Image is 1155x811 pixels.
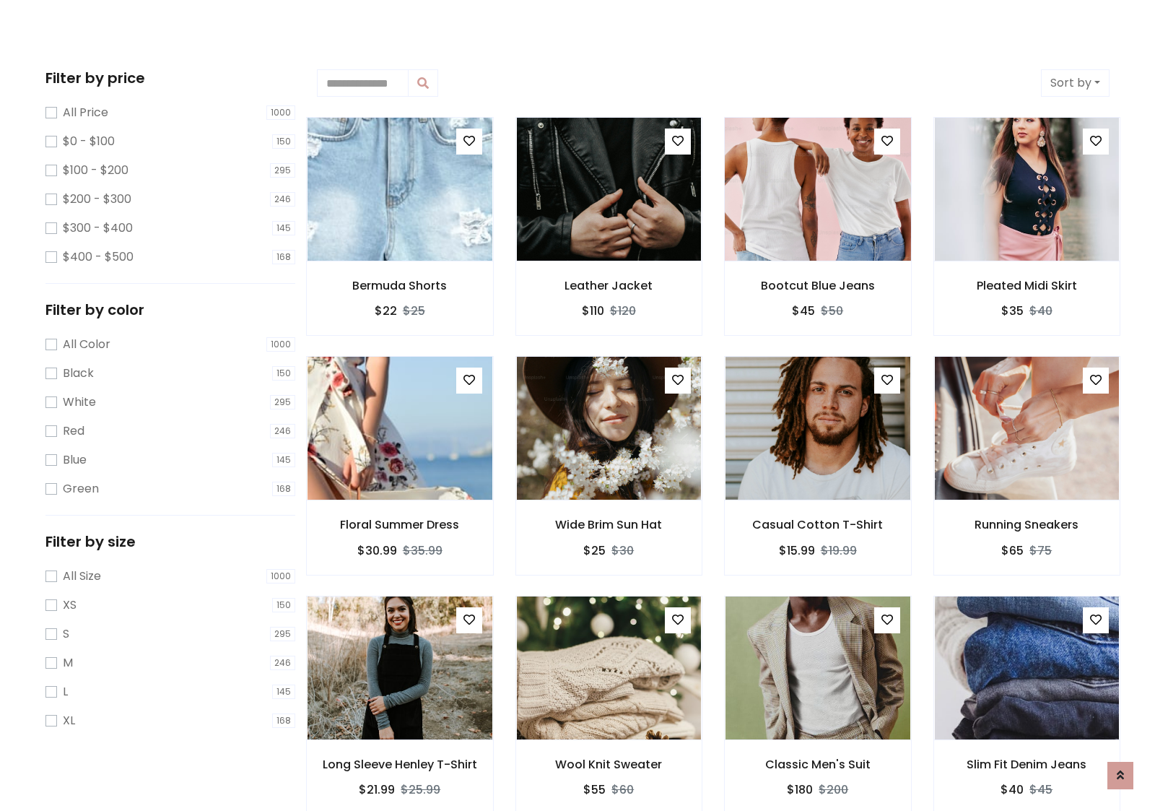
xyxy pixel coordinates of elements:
[582,304,604,318] h6: $110
[266,337,295,352] span: 1000
[63,422,84,440] label: Red
[516,758,702,771] h6: Wool Knit Sweater
[272,598,295,612] span: 150
[45,301,295,318] h5: Filter by color
[792,304,815,318] h6: $45
[819,781,848,798] del: $200
[359,783,395,797] h6: $21.99
[63,336,110,353] label: All Color
[270,395,295,409] span: 295
[1029,542,1052,559] del: $75
[725,758,911,771] h6: Classic Men's Suit
[63,480,99,498] label: Green
[403,542,443,559] del: $35.99
[1041,69,1110,97] button: Sort by
[725,279,911,292] h6: Bootcut Blue Jeans
[270,163,295,178] span: 295
[63,451,87,469] label: Blue
[307,279,493,292] h6: Bermuda Shorts
[272,685,295,699] span: 145
[403,303,425,319] del: $25
[272,714,295,728] span: 168
[307,758,493,771] h6: Long Sleeve Henley T-Shirt
[272,221,295,235] span: 145
[934,758,1120,771] h6: Slim Fit Denim Jeans
[787,783,813,797] h6: $180
[270,627,295,641] span: 295
[611,781,634,798] del: $60
[63,683,68,701] label: L
[725,518,911,532] h6: Casual Cotton T-Shirt
[270,656,295,670] span: 246
[63,654,73,672] label: M
[611,542,634,559] del: $30
[63,162,128,179] label: $100 - $200
[63,568,101,585] label: All Size
[610,303,636,319] del: $120
[1001,304,1024,318] h6: $35
[821,303,843,319] del: $50
[401,781,440,798] del: $25.99
[272,250,295,264] span: 168
[270,192,295,207] span: 246
[63,104,108,121] label: All Price
[821,542,857,559] del: $19.99
[266,105,295,120] span: 1000
[272,482,295,496] span: 168
[779,544,815,558] h6: $15.99
[63,248,134,266] label: $400 - $500
[63,712,75,729] label: XL
[63,133,115,150] label: $0 - $100
[307,518,493,532] h6: Floral Summer Dress
[45,533,295,550] h5: Filter by size
[934,518,1120,532] h6: Running Sneakers
[1029,303,1052,319] del: $40
[63,365,94,382] label: Black
[63,597,77,614] label: XS
[934,279,1120,292] h6: Pleated Midi Skirt
[583,783,606,797] h6: $55
[272,453,295,467] span: 145
[516,279,702,292] h6: Leather Jacket
[270,424,295,438] span: 246
[45,69,295,87] h5: Filter by price
[266,569,295,584] span: 1000
[272,366,295,381] span: 150
[63,191,131,208] label: $200 - $300
[1001,783,1024,797] h6: $40
[583,544,606,558] h6: $25
[63,220,133,237] label: $300 - $400
[63,625,69,643] label: S
[1001,544,1024,558] h6: $65
[1029,781,1052,798] del: $45
[375,304,397,318] h6: $22
[272,134,295,149] span: 150
[516,518,702,532] h6: Wide Brim Sun Hat
[357,544,397,558] h6: $30.99
[63,394,96,411] label: White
